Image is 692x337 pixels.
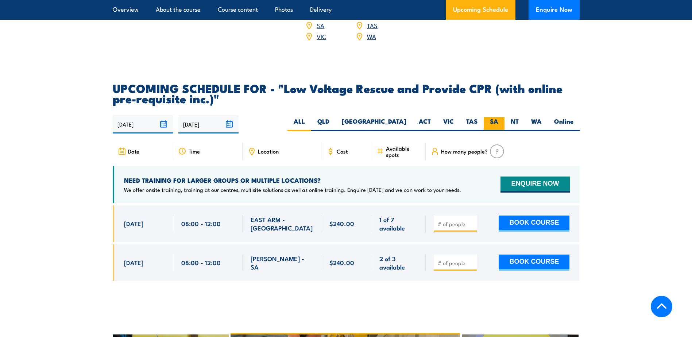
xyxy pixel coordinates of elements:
label: NT [504,117,525,131]
label: QLD [311,117,336,131]
span: Cost [337,148,348,154]
h4: NEED TRAINING FOR LARGER GROUPS OR MULTIPLE LOCATIONS? [124,176,461,184]
label: ALL [287,117,311,131]
a: TAS [367,21,378,30]
span: 08:00 - 12:00 [181,258,221,267]
span: $240.00 [329,219,354,228]
a: VIC [317,32,326,40]
span: [DATE] [124,219,143,228]
label: VIC [437,117,460,131]
input: To date [178,115,239,133]
label: TAS [460,117,484,131]
span: How many people? [441,148,488,154]
span: 1 of 7 available [379,215,418,232]
button: BOOK COURSE [499,255,569,271]
span: 08:00 - 12:00 [181,219,221,228]
span: Available spots [386,145,421,158]
span: Location [258,148,279,154]
label: ACT [413,117,437,131]
button: BOOK COURSE [499,216,569,232]
span: EAST ARM - [GEOGRAPHIC_DATA] [251,215,313,232]
span: [DATE] [124,258,143,267]
span: 2 of 3 available [379,254,418,271]
span: $240.00 [329,258,354,267]
input: # of people [438,220,474,228]
span: Time [189,148,200,154]
input: From date [113,115,173,133]
a: WA [367,32,376,40]
label: WA [525,117,548,131]
span: Date [128,148,139,154]
label: Online [548,117,580,131]
button: ENQUIRE NOW [500,177,569,193]
p: We offer onsite training, training at our centres, multisite solutions as well as online training... [124,186,461,193]
h2: UPCOMING SCHEDULE FOR - "Low Voltage Rescue and Provide CPR (with online pre-requisite inc.)" [113,83,580,103]
label: SA [484,117,504,131]
span: [PERSON_NAME] - SA [251,254,313,271]
label: [GEOGRAPHIC_DATA] [336,117,413,131]
input: # of people [438,259,474,267]
a: SA [317,21,324,30]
